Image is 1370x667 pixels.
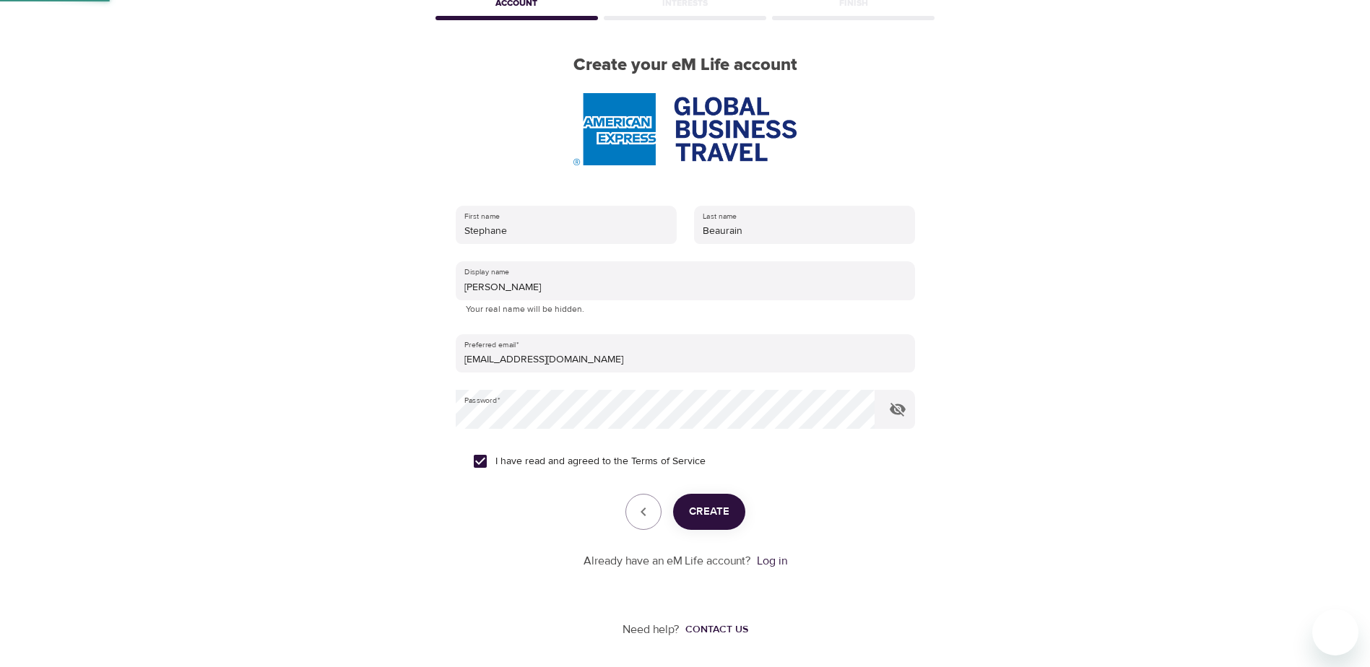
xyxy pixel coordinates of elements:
button: Create [673,494,745,530]
a: Terms of Service [631,454,706,469]
span: I have read and agreed to the [495,454,706,469]
a: Contact us [680,622,748,637]
span: Create [689,502,729,521]
p: Your real name will be hidden. [466,302,905,317]
img: AmEx%20GBT%20logo.png [573,93,796,165]
p: Already have an eM Life account? [584,553,751,570]
iframe: Button to launch messaging window [1312,609,1358,655]
a: Log in [757,554,787,568]
div: Contact us [685,622,748,637]
p: Need help? [623,622,680,638]
h2: Create your eM Life account [433,55,938,76]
